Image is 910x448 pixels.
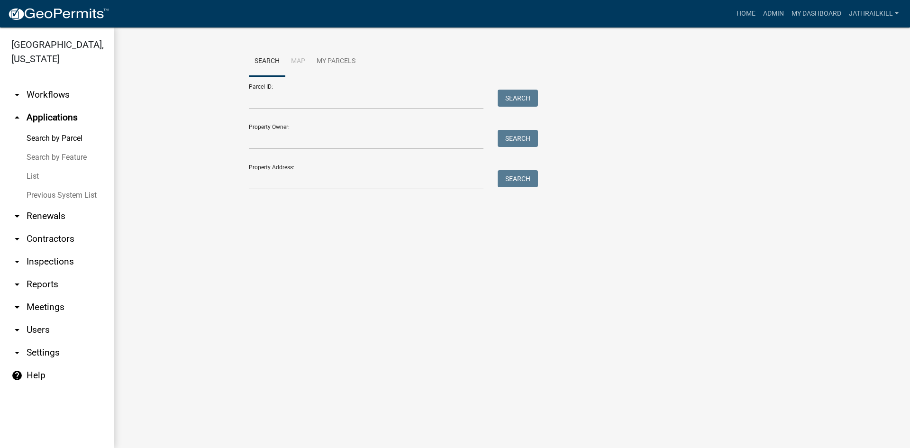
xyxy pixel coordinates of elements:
[249,46,285,77] a: Search
[498,130,538,147] button: Search
[845,5,902,23] a: Jathrailkill
[759,5,788,23] a: Admin
[788,5,845,23] a: My Dashboard
[11,210,23,222] i: arrow_drop_down
[11,347,23,358] i: arrow_drop_down
[498,90,538,107] button: Search
[311,46,361,77] a: My Parcels
[498,170,538,187] button: Search
[11,324,23,336] i: arrow_drop_down
[11,233,23,245] i: arrow_drop_down
[11,279,23,290] i: arrow_drop_down
[733,5,759,23] a: Home
[11,112,23,123] i: arrow_drop_up
[11,89,23,101] i: arrow_drop_down
[11,370,23,381] i: help
[11,256,23,267] i: arrow_drop_down
[11,302,23,313] i: arrow_drop_down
